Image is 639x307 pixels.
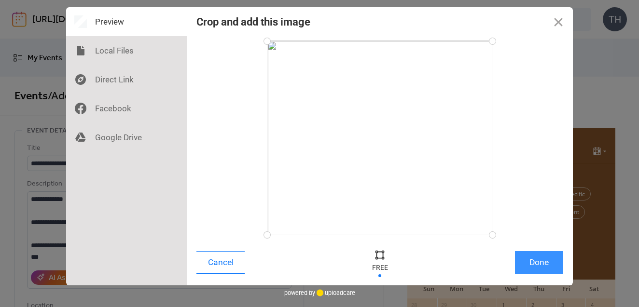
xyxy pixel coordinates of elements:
[66,94,187,123] div: Facebook
[66,36,187,65] div: Local Files
[66,65,187,94] div: Direct Link
[66,7,187,36] div: Preview
[515,251,563,274] button: Done
[315,289,355,296] a: uploadcare
[196,16,310,28] div: Crop and add this image
[284,285,355,300] div: powered by
[544,7,573,36] button: Close
[66,123,187,152] div: Google Drive
[196,251,245,274] button: Cancel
